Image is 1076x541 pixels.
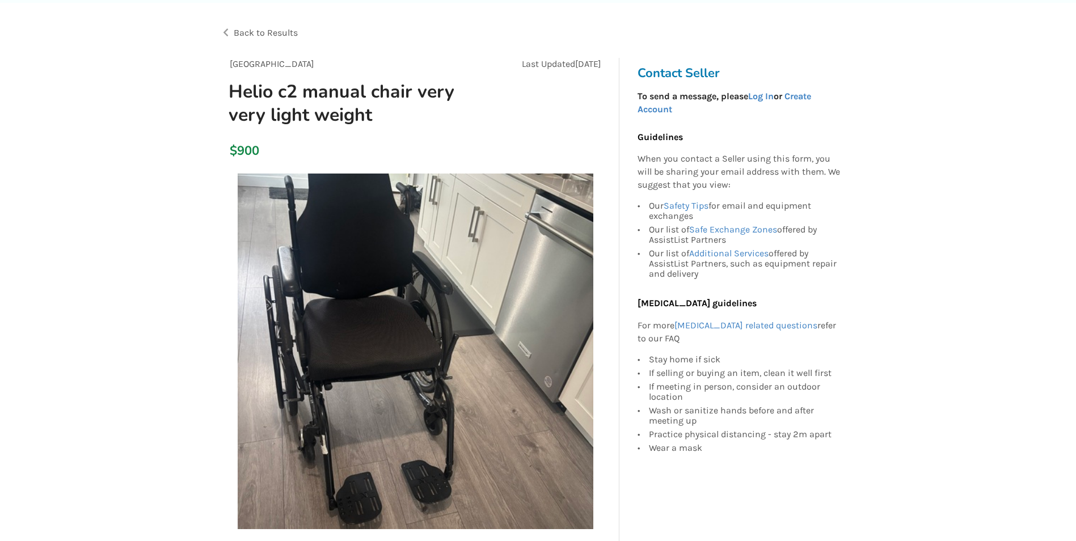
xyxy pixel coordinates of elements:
h1: Helio c2 manual chair very very light weight [220,80,488,126]
p: When you contact a Seller using this form, you will be sharing your email address with them. We s... [638,153,841,192]
div: If selling or buying an item, clean it well first [649,366,841,380]
div: Stay home if sick [649,354,841,366]
span: Back to Results [234,27,298,38]
div: Practice physical distancing - stay 2m apart [649,428,841,441]
div: Our list of offered by AssistList Partners, such as equipment repair and delivery [649,247,841,279]
span: [GEOGRAPHIC_DATA] [230,58,314,69]
div: Wash or sanitize hands before and after meeting up [649,404,841,428]
div: Wear a mask [649,441,841,453]
a: Log In [748,91,774,102]
a: Safety Tips [664,200,708,211]
b: Guidelines [638,132,683,142]
a: Safe Exchange Zones [689,224,777,235]
b: [MEDICAL_DATA] guidelines [638,298,757,308]
span: Last Updated [522,58,575,69]
div: If meeting in person, consider an outdoor location [649,380,841,404]
span: [DATE] [575,58,601,69]
div: Our list of offered by AssistList Partners [649,223,841,247]
p: For more refer to our FAQ [638,319,841,345]
h3: Contact Seller [638,65,846,81]
a: Additional Services [689,248,769,259]
div: $900 [230,143,236,159]
a: [MEDICAL_DATA] related questions [674,320,817,331]
div: Our for email and equipment exchanges [649,201,841,223]
strong: To send a message, please or [638,91,811,115]
a: Create Account [638,91,811,115]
